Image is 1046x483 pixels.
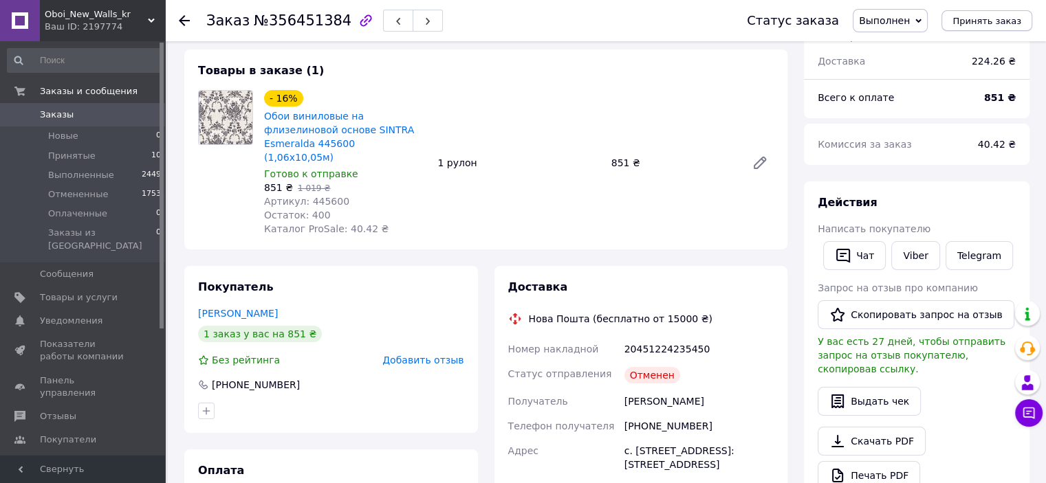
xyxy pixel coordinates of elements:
[622,337,776,361] div: 20451224235450
[818,31,856,42] span: 1 товар
[198,464,244,477] span: Оплата
[198,308,278,319] a: [PERSON_NAME]
[747,14,839,27] div: Статус заказа
[818,139,912,150] span: Комиссия за заказ
[254,12,351,29] span: №356451384
[156,207,161,220] span: 0
[746,149,774,177] a: Редактировать
[941,10,1032,31] button: Принять заказ
[525,312,716,326] div: Нова Пошта (бесплатно от 15000 ₴)
[40,85,138,98] span: Заказы и сообщения
[891,241,939,270] a: Viber
[818,196,878,209] span: Действия
[210,378,301,392] div: [PHONE_NUMBER]
[40,268,94,280] span: Сообщения
[508,396,568,407] span: Получатель
[48,188,108,201] span: Отмененные
[946,241,1013,270] a: Telegram
[818,300,1014,329] button: Скопировать запрос на отзыв
[622,438,776,477] div: с. [STREET_ADDRESS]: [STREET_ADDRESS]
[952,16,1021,26] span: Принять заказ
[198,280,273,293] span: Покупатель
[818,92,894,103] span: Всего к оплате
[622,414,776,438] div: [PHONE_NUMBER]
[963,46,1024,76] div: 224.26 ₴
[7,48,162,73] input: Поиск
[151,150,161,162] span: 10
[40,374,127,399] span: Панель управления
[199,91,252,144] img: Обои виниловые на флизелиновой основе SINTRA Esmeralda 445600 (1,06х10,05м)
[823,241,886,270] button: Чат
[40,434,96,446] span: Покупатели
[818,427,926,456] a: Скачать PDF
[198,326,322,342] div: 1 заказ у вас на 851 ₴
[45,8,148,21] span: Oboi_New_Walls_kr
[40,109,74,121] span: Заказы
[1015,399,1043,427] button: Чат с покупателем
[508,420,615,431] span: Телефон получателя
[978,139,1016,150] span: 40.42 ₴
[508,344,599,355] span: Номер накладной
[508,445,538,456] span: Адрес
[142,169,161,181] span: 2449
[624,367,680,383] div: Отменен
[298,183,330,193] span: 1 019 ₴
[156,227,161,251] span: 0
[264,90,303,106] div: - 16%
[382,355,464,366] span: Добавить отзыв
[48,130,78,142] span: Новые
[818,282,978,293] span: Запрос на отзыв про компанию
[45,21,165,33] div: Ваш ID: 2197774
[48,150,96,162] span: Принятые
[264,111,414,163] a: Обои виниловые на флизелиновой основе SINTRA Esmeralda 445600 (1,06х10,05м)
[264,223,389,234] span: Каталог ProSale: 40.42 ₴
[48,207,107,220] span: Оплаченные
[508,368,612,379] span: Статус отправления
[40,291,118,304] span: Товары и услуги
[818,336,1005,374] span: У вас есть 27 дней, чтобы отправить запрос на отзыв покупателю, скопировав ссылку.
[179,14,190,27] div: Вернуться назад
[818,387,921,416] button: Выдать чек
[212,355,280,366] span: Без рейтинга
[40,338,127,363] span: Показатели работы компании
[264,182,293,193] span: 851 ₴
[264,210,331,221] span: Остаток: 400
[40,315,102,327] span: Уведомления
[206,12,250,29] span: Заказ
[606,153,741,172] div: 851 ₴
[40,410,76,423] span: Отзывы
[48,169,114,181] span: Выполненные
[818,56,865,67] span: Доставка
[984,92,1016,103] b: 851 ₴
[264,196,349,207] span: Артикул: 445600
[48,227,156,251] span: Заказы из [GEOGRAPHIC_DATA]
[859,15,910,26] span: Выполнен
[142,188,161,201] span: 1753
[264,168,358,179] span: Готово к отправке
[156,130,161,142] span: 0
[622,389,776,414] div: [PERSON_NAME]
[508,280,568,293] span: Доставка
[198,64,324,77] span: Товары в заказе (1)
[818,223,930,234] span: Написать покупателю
[432,153,605,172] div: 1 рулон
